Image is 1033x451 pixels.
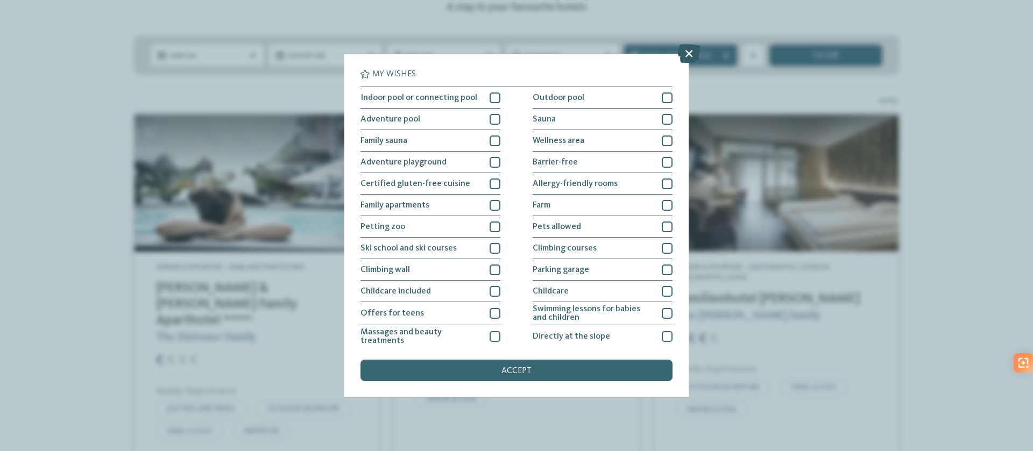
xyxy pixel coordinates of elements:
span: Massages and beauty treatments [360,328,482,345]
span: Certified gluten-free cuisine [360,180,470,188]
span: Barrier-free [533,158,578,167]
span: Swimming lessons for babies and children [533,305,654,322]
span: My wishes [372,70,416,78]
span: Childcare [533,287,569,296]
span: Sauna [533,115,556,124]
span: Directly at the slope [533,332,610,341]
span: Family sauna [360,137,407,145]
span: Farm [533,201,550,210]
span: Offers for teens [360,309,424,318]
span: Indoor pool or connecting pool [360,94,477,102]
span: Climbing courses [533,244,597,253]
span: Adventure playground [360,158,447,167]
span: Pets allowed [533,223,581,231]
span: Petting zoo [360,223,405,231]
span: Outdoor pool [533,94,584,102]
span: Family apartments [360,201,429,210]
span: Parking garage [533,266,589,274]
span: Wellness area [533,137,584,145]
span: Climbing wall [360,266,410,274]
span: accept [501,367,532,375]
span: Ski school and ski courses [360,244,457,253]
span: Allergy-friendly rooms [533,180,618,188]
span: Childcare included [360,287,431,296]
span: Adventure pool [360,115,420,124]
